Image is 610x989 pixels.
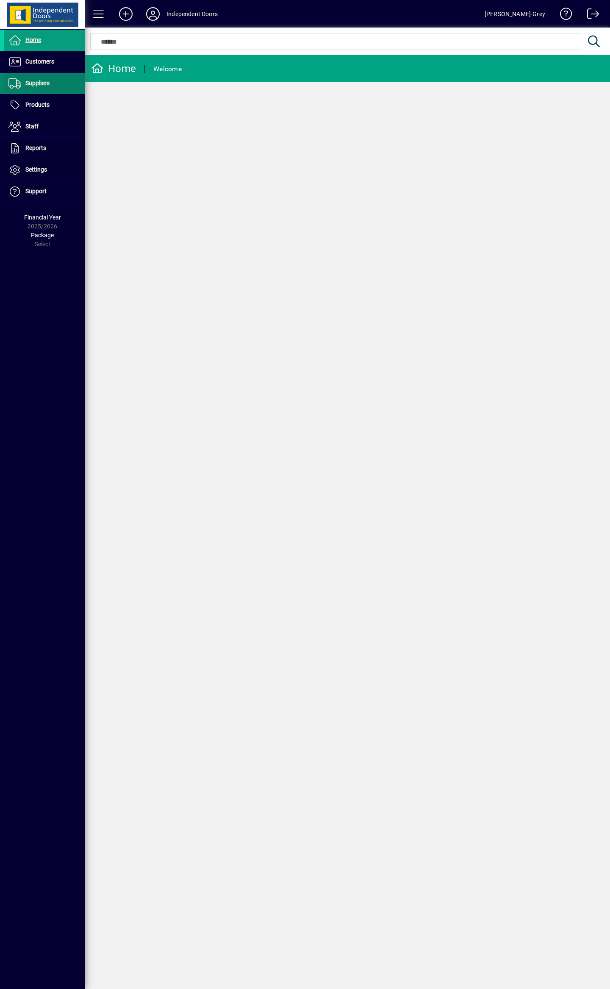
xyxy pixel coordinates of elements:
[112,6,139,22] button: Add
[554,2,572,29] a: Knowledge Base
[25,188,47,194] span: Support
[4,116,85,137] a: Staff
[25,58,54,65] span: Customers
[25,80,50,86] span: Suppliers
[581,2,599,29] a: Logout
[25,123,39,130] span: Staff
[166,7,218,21] div: Independent Doors
[4,94,85,116] a: Products
[31,232,54,239] span: Package
[139,6,166,22] button: Profile
[153,62,182,76] div: Welcome
[25,36,41,43] span: Home
[25,166,47,173] span: Settings
[25,144,46,151] span: Reports
[4,181,85,202] a: Support
[91,62,136,75] div: Home
[4,159,85,181] a: Settings
[485,7,545,21] div: [PERSON_NAME]-Grey
[4,51,85,72] a: Customers
[24,214,61,221] span: Financial Year
[4,138,85,159] a: Reports
[25,101,50,108] span: Products
[4,73,85,94] a: Suppliers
